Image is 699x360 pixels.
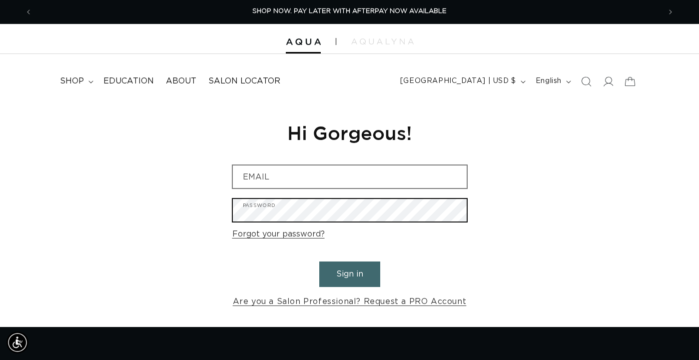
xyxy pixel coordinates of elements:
input: Email [233,165,467,188]
button: Sign in [319,261,380,287]
summary: shop [54,70,97,92]
a: About [160,70,202,92]
span: Education [103,76,154,86]
span: Salon Locator [208,76,280,86]
iframe: Chat Widget [564,252,699,360]
h1: Hi Gorgeous! [232,120,467,145]
button: Previous announcement [17,2,39,21]
div: Accessibility Menu [6,331,28,353]
span: [GEOGRAPHIC_DATA] | USD $ [400,76,516,86]
span: SHOP NOW. PAY LATER WITH AFTERPAY NOW AVAILABLE [252,8,447,14]
a: Are you a Salon Professional? Request a PRO Account [233,294,467,309]
a: Education [97,70,160,92]
button: Next announcement [660,2,682,21]
a: Forgot your password? [232,227,325,241]
img: Aqua Hair Extensions [286,38,321,45]
span: English [536,76,562,86]
a: Salon Locator [202,70,286,92]
button: English [530,72,575,91]
summary: Search [575,70,597,92]
span: shop [60,76,84,86]
span: About [166,76,196,86]
button: [GEOGRAPHIC_DATA] | USD $ [394,72,530,91]
img: aqualyna.com [351,38,414,44]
